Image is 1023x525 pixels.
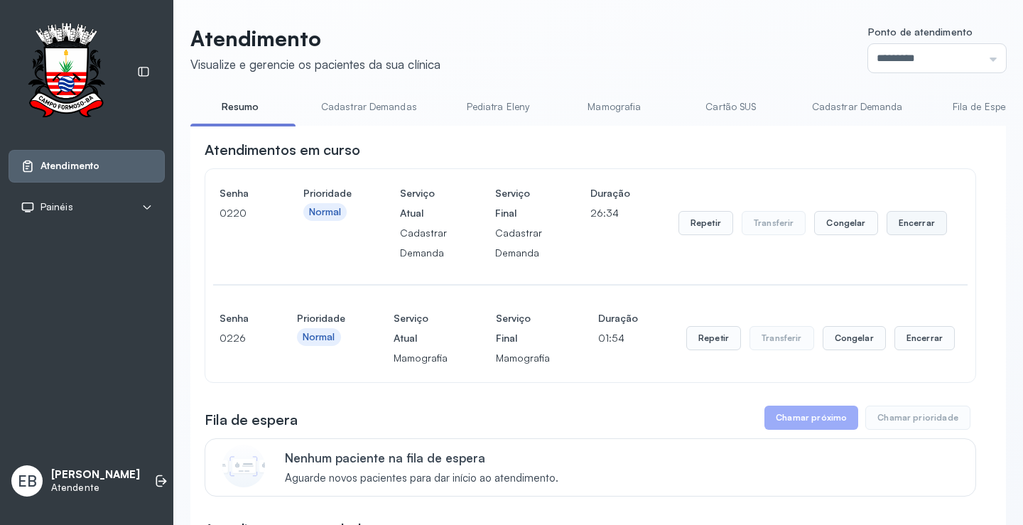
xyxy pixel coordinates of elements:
p: Mamografia [394,348,448,368]
a: Resumo [190,95,290,119]
h4: Senha [220,183,255,203]
div: Normal [303,331,335,343]
button: Transferir [749,326,814,350]
button: Chamar prioridade [865,406,970,430]
a: Pediatra Eleny [448,95,548,119]
h4: Serviço Atual [394,308,448,348]
span: Aguarde novos pacientes para dar início ao atendimento. [285,472,558,485]
p: 26:34 [590,203,630,223]
img: Logotipo do estabelecimento [15,23,117,121]
h3: Fila de espera [205,410,298,430]
span: Painéis [40,201,73,213]
h4: Serviço Final [495,183,542,223]
p: Cadastrar Demanda [400,223,447,263]
h4: Duração [598,308,638,328]
p: Nenhum paciente na fila de espera [285,450,558,465]
h4: Serviço Atual [400,183,447,223]
button: Congelar [823,326,886,350]
button: Encerrar [894,326,955,350]
span: Ponto de atendimento [868,26,973,38]
button: Repetir [686,326,741,350]
p: Cadastrar Demanda [495,223,542,263]
p: Atendimento [190,26,440,51]
a: Cadastrar Demandas [307,95,431,119]
button: Congelar [814,211,877,235]
p: 0220 [220,203,255,223]
p: 01:54 [598,328,638,348]
p: [PERSON_NAME] [51,468,140,482]
button: Transferir [742,211,806,235]
h4: Prioridade [297,308,345,328]
span: Atendimento [40,160,99,172]
h4: Serviço Final [496,308,550,348]
button: Encerrar [887,211,947,235]
a: Mamografia [565,95,664,119]
button: Chamar próximo [764,406,858,430]
p: Atendente [51,482,140,494]
p: Mamografia [496,348,550,368]
a: Atendimento [21,159,153,173]
a: Cartão SUS [681,95,781,119]
h4: Senha [220,308,249,328]
img: Imagem de CalloutCard [222,445,265,487]
div: Normal [309,206,342,218]
div: Visualize e gerencie os pacientes da sua clínica [190,57,440,72]
h4: Duração [590,183,630,203]
p: 0226 [220,328,249,348]
a: Cadastrar Demanda [798,95,917,119]
h4: Prioridade [303,183,352,203]
button: Repetir [678,211,733,235]
h3: Atendimentos em curso [205,140,360,160]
